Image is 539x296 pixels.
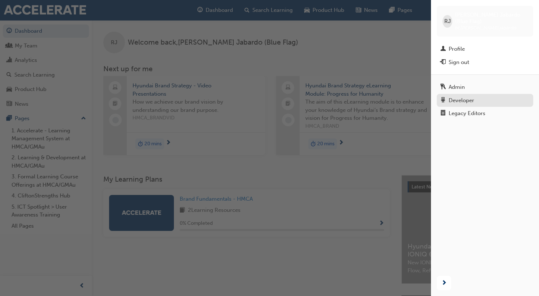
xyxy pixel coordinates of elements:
span: notepad-icon [440,110,446,117]
span: robot-icon [440,97,446,104]
span: next-icon [441,279,447,288]
span: keys-icon [440,84,446,91]
span: man-icon [440,46,446,53]
div: Developer [449,96,474,105]
span: RJ [444,17,451,26]
span: bf.[PERSON_NAME].jabardo [455,25,516,31]
div: Legacy Editors [449,109,485,118]
a: Legacy Editors [437,107,533,120]
a: Developer [437,94,533,107]
span: exit-icon [440,59,446,66]
a: Profile [437,42,533,56]
span: [PERSON_NAME] Jabardo (Blue Flag) [455,12,527,24]
div: Admin [449,83,465,91]
div: Profile [449,45,465,53]
div: Sign out [449,58,469,67]
a: Admin [437,81,533,94]
button: Sign out [437,56,533,69]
